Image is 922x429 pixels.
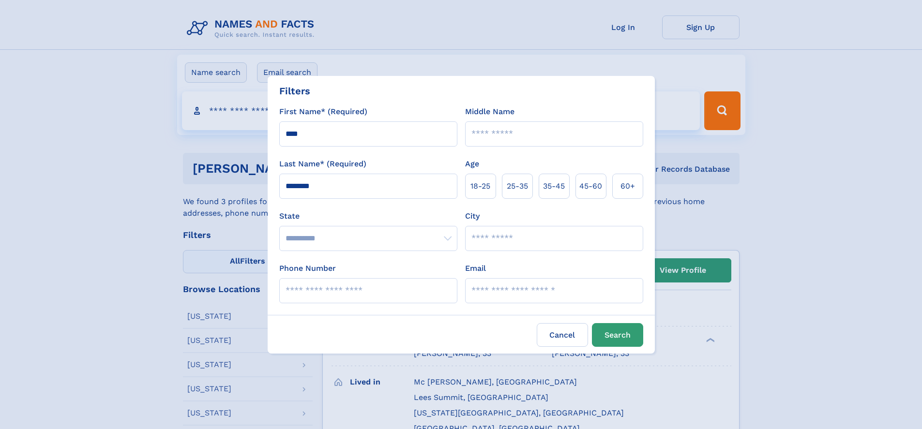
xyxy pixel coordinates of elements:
[465,263,486,274] label: Email
[279,106,367,118] label: First Name* (Required)
[537,323,588,347] label: Cancel
[279,158,366,170] label: Last Name* (Required)
[592,323,643,347] button: Search
[465,158,479,170] label: Age
[543,180,565,192] span: 35‑45
[465,210,480,222] label: City
[579,180,602,192] span: 45‑60
[465,106,514,118] label: Middle Name
[279,263,336,274] label: Phone Number
[279,84,310,98] div: Filters
[279,210,457,222] label: State
[507,180,528,192] span: 25‑35
[470,180,490,192] span: 18‑25
[620,180,635,192] span: 60+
